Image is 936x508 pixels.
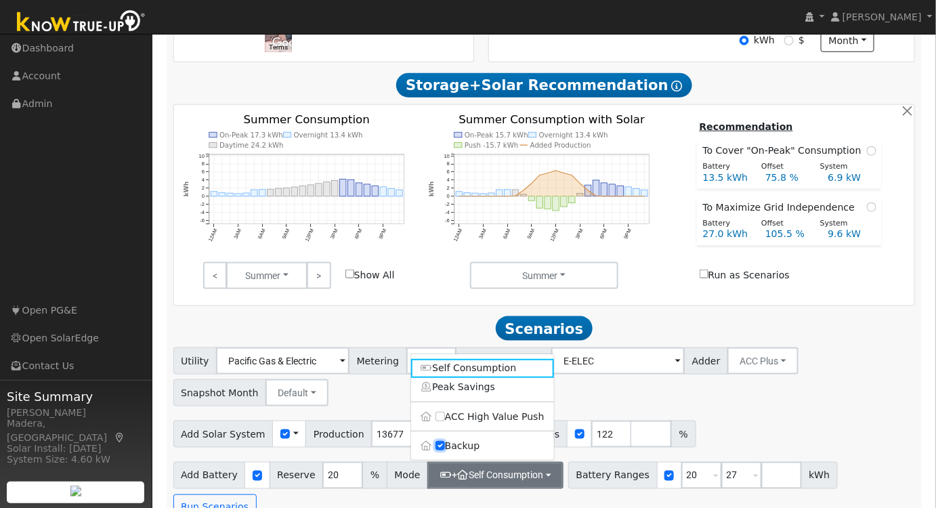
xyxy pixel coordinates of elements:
[627,196,629,198] circle: onclick=""
[530,142,591,149] text: Added Production
[372,186,379,197] rect: onclick=""
[821,227,883,241] div: 9.6 kW
[464,193,471,196] rect: onclick=""
[345,270,354,278] input: Show All
[456,192,463,196] rect: onclick=""
[219,193,226,196] rect: onclick=""
[173,347,217,375] span: Utility
[545,196,551,209] rect: onclick=""
[700,121,793,132] u: Recommendation
[465,131,528,139] text: On-Peak 15.7 kWh
[347,180,354,197] rect: onclick=""
[201,161,204,167] text: 8
[477,228,488,240] text: 3AM
[447,186,450,192] text: 2
[593,180,600,196] rect: onclick=""
[515,195,517,197] circle: onclick=""
[200,217,205,224] text: -6
[251,190,257,196] rect: onclick=""
[173,421,274,448] span: Add Solar System
[173,379,267,406] span: Snapshot Month
[201,177,204,184] text: 4
[539,131,608,139] text: Overnight 13.4 kWh
[331,181,338,196] rect: onclick=""
[561,196,568,207] rect: onclick=""
[380,187,387,196] rect: onclick=""
[821,30,874,53] button: month
[620,196,622,198] circle: onclick=""
[267,190,274,196] rect: onclick=""
[435,412,445,421] input: ACC High Value Push
[316,184,322,196] rect: onclick=""
[700,268,790,282] label: Run as Scenarios
[198,153,204,159] text: 10
[801,462,838,489] span: kWh
[269,43,288,51] a: Terms (opens in new tab)
[232,228,242,240] text: 3AM
[362,462,387,489] span: %
[571,174,573,176] circle: onclick=""
[207,228,219,243] text: 12AM
[538,174,540,176] circle: onclick=""
[269,35,314,52] a: Open this area in Google Maps (opens a new window)
[799,33,805,47] label: $
[470,262,618,289] button: Summer
[536,196,543,208] rect: onclick=""
[183,182,190,197] text: kWh
[201,186,204,192] text: 2
[625,187,632,196] rect: onclick=""
[411,407,554,426] label: ACC High Value Push
[447,194,450,200] text: 0
[759,227,821,241] div: 105.5 %
[568,462,658,489] span: Battery Ranges
[671,421,696,448] span: %
[754,33,775,47] label: kWh
[482,196,484,198] circle: onclick=""
[173,462,246,489] span: Add Battery
[759,171,821,185] div: 75.8 %
[226,262,307,289] button: Summer
[447,161,450,167] text: 8
[447,177,450,184] text: 4
[612,196,614,198] circle: onclick=""
[496,190,503,196] rect: onclick=""
[444,153,450,159] text: 10
[474,196,476,198] circle: onclick=""
[324,182,331,196] rect: onclick=""
[579,183,581,185] circle: onclick=""
[569,196,576,203] rect: onclick=""
[219,142,284,149] text: Daytime 24.2 kWh
[10,7,152,38] img: Know True-Up
[727,347,799,375] button: ACC Plus
[447,169,450,175] text: 6
[635,196,637,198] circle: onclick=""
[201,194,204,200] text: 0
[641,190,648,197] rect: onclick=""
[549,228,561,243] text: 12PM
[356,183,362,196] rect: onclick=""
[243,114,369,127] text: Summer Consumption
[445,202,450,208] text: -2
[490,196,492,198] circle: onclick=""
[459,114,645,127] text: Summer Consumption with Solar
[293,131,362,139] text: Overnight 13.4 kWh
[270,462,324,489] span: Reserve
[703,144,867,158] span: To Cover "On-Peak" Consumption
[531,183,533,185] circle: onclick=""
[387,462,428,489] span: Mode
[696,227,758,241] div: 27.0 kWh
[427,462,563,489] button: +Self Consumption
[305,421,372,448] span: Production
[275,188,282,196] rect: onclick=""
[7,387,145,406] span: Site Summary
[784,36,794,45] input: $
[700,270,708,278] input: Run as Scenarios
[7,452,145,467] div: System Size: 4.60 kW
[269,35,314,52] img: Google
[601,183,608,196] rect: onclick=""
[672,81,683,91] i: Show Help
[283,188,290,197] rect: onclick=""
[291,187,298,196] rect: onclick=""
[466,196,468,198] circle: onclick=""
[377,228,387,240] text: 9PM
